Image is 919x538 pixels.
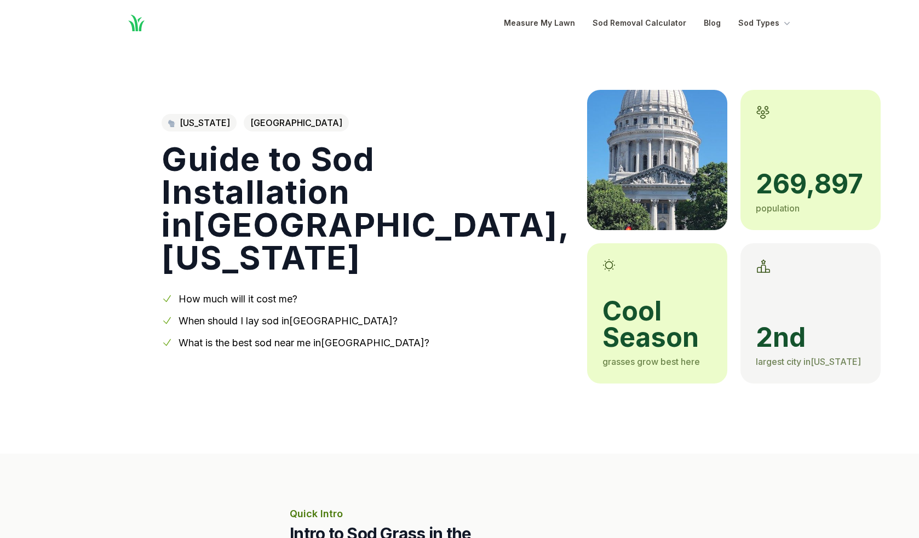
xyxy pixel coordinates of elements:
[168,119,175,127] img: Wisconsin state outline
[162,142,570,274] h1: Guide to Sod Installation in [GEOGRAPHIC_DATA] , [US_STATE]
[162,114,237,131] a: [US_STATE]
[602,298,712,351] span: cool season
[290,506,629,522] p: Quick Intro
[179,337,429,348] a: What is the best sod near me in[GEOGRAPHIC_DATA]?
[738,16,792,30] button: Sod Types
[593,16,686,30] a: Sod Removal Calculator
[756,356,861,367] span: largest city in [US_STATE]
[756,203,800,214] span: population
[179,315,398,327] a: When should I lay sod in[GEOGRAPHIC_DATA]?
[504,16,575,30] a: Measure My Lawn
[756,171,865,197] span: 269,897
[704,16,721,30] a: Blog
[179,293,297,305] a: How much will it cost me?
[587,90,727,230] img: A picture of Madison
[756,324,865,351] span: 2nd
[244,114,349,131] span: [GEOGRAPHIC_DATA]
[602,356,700,367] span: grasses grow best here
